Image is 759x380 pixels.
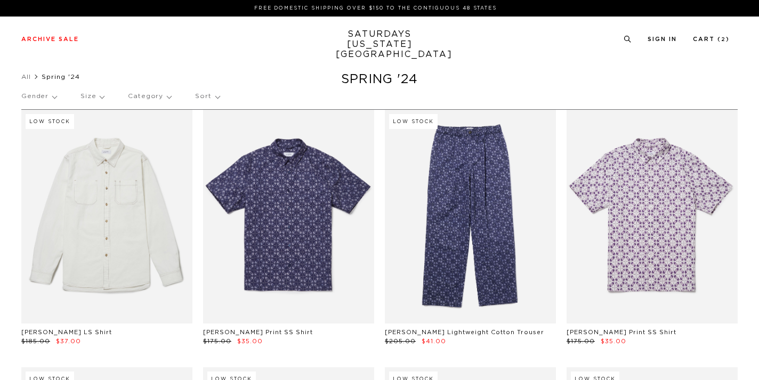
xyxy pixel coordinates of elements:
p: Size [80,84,104,109]
span: $175.00 [203,338,231,344]
a: [PERSON_NAME] Print SS Shirt [203,329,313,335]
a: Sign In [648,36,677,42]
span: $37.00 [56,338,81,344]
div: Low Stock [26,114,74,129]
span: Spring '24 [42,74,80,80]
small: 2 [721,37,726,42]
span: $185.00 [21,338,50,344]
a: [PERSON_NAME] Print SS Shirt [567,329,676,335]
a: All [21,74,31,80]
a: [PERSON_NAME] Lightweight Cotton Trouser [385,329,544,335]
p: Category [128,84,171,109]
a: SATURDAYS[US_STATE][GEOGRAPHIC_DATA] [336,29,424,60]
span: $41.00 [422,338,446,344]
span: $175.00 [567,338,595,344]
span: $205.00 [385,338,416,344]
div: Low Stock [389,114,438,129]
a: Cart (2) [693,36,730,42]
span: $35.00 [237,338,263,344]
p: Gender [21,84,56,109]
p: FREE DOMESTIC SHIPPING OVER $150 TO THE CONTIGUOUS 48 STATES [26,4,725,12]
p: Sort [195,84,219,109]
a: [PERSON_NAME] LS Shirt [21,329,112,335]
span: $35.00 [601,338,626,344]
a: Archive Sale [21,36,79,42]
